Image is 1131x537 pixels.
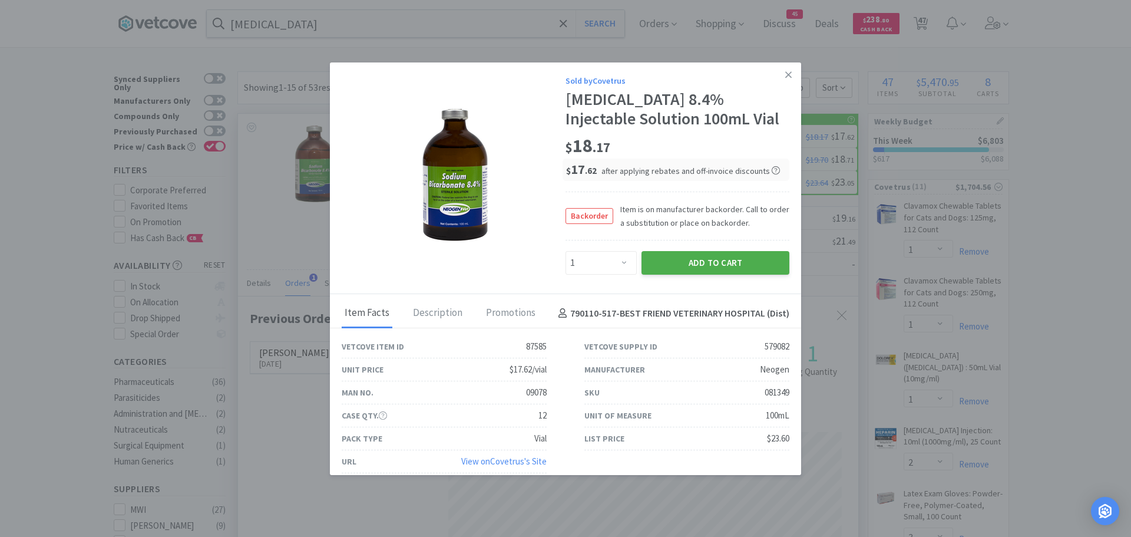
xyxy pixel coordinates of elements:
[342,340,404,353] div: Vetcove Item ID
[766,408,789,423] div: 100mL
[641,251,789,275] button: Add to Cart
[584,340,657,353] div: Vetcove Supply ID
[526,340,547,354] div: 87585
[566,165,571,176] span: $
[342,455,356,468] div: URL
[526,386,547,400] div: 09078
[585,165,597,176] span: . 62
[565,74,789,87] div: Sold by Covetrus
[565,90,789,129] div: [MEDICAL_DATA] 8.4% Injectable Solution 100mL Vial
[538,408,547,423] div: 12
[765,386,789,400] div: 081349
[410,299,465,328] div: Description
[565,139,573,156] span: $
[584,386,600,399] div: SKU
[584,363,645,376] div: Manufacturer
[342,386,373,399] div: Man No.
[342,299,392,328] div: Item Facts
[412,101,495,248] img: cb2eb290874e41e0982c09594c3989ad_579082.png
[566,209,613,223] span: Backorder
[584,409,652,422] div: Unit of Measure
[760,363,789,377] div: Neogen
[601,166,780,176] span: after applying rebates and off-invoice discounts
[554,306,789,321] h4: 790110-517 - BEST FRIEND VETERINARY HOSPITAL (Dist)
[584,432,624,445] div: List Price
[461,456,547,467] a: View onCovetrus's Site
[483,299,538,328] div: Promotions
[565,134,610,157] span: 18
[1091,497,1119,525] div: Open Intercom Messenger
[566,161,597,177] span: 17
[613,203,789,229] span: Item is on manufacturer backorder. Call to order a substitution or place on backorder.
[765,340,789,354] div: 579082
[534,431,547,446] div: Vial
[767,431,789,446] div: $23.60
[342,432,382,445] div: Pack Type
[342,409,387,422] div: Case Qty.
[342,363,383,376] div: Unit Price
[510,363,547,377] div: $17.62/vial
[593,139,610,156] span: . 17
